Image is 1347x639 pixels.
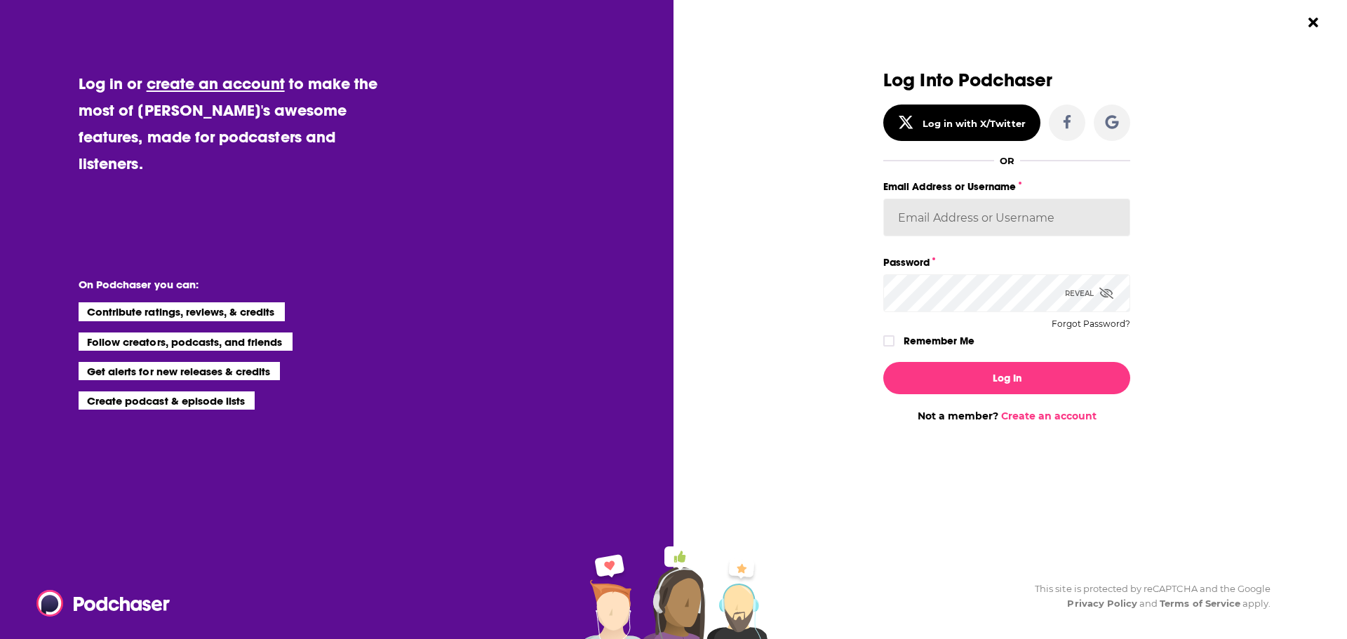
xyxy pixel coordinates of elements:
[883,199,1130,236] input: Email Address or Username
[923,118,1026,129] div: Log in with X/Twitter
[883,105,1040,141] button: Log in with X/Twitter
[883,177,1130,196] label: Email Address or Username
[79,278,359,291] li: On Podchaser you can:
[883,410,1130,422] div: Not a member?
[883,70,1130,90] h3: Log Into Podchaser
[79,302,285,321] li: Contribute ratings, reviews, & credits
[883,253,1130,271] label: Password
[904,332,974,350] label: Remember Me
[1024,581,1271,611] div: This site is protected by reCAPTCHA and the Google and apply.
[1300,9,1327,36] button: Close Button
[79,362,280,380] li: Get alerts for new releases & credits
[1052,319,1130,329] button: Forgot Password?
[79,332,293,351] li: Follow creators, podcasts, and friends
[36,590,160,617] a: Podchaser - Follow, Share and Rate Podcasts
[1065,274,1113,312] div: Reveal
[883,362,1130,394] button: Log In
[1160,598,1240,609] a: Terms of Service
[79,391,255,410] li: Create podcast & episode lists
[147,74,285,93] a: create an account
[36,590,171,617] img: Podchaser - Follow, Share and Rate Podcasts
[1067,598,1137,609] a: Privacy Policy
[1001,410,1097,422] a: Create an account
[1000,155,1014,166] div: OR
